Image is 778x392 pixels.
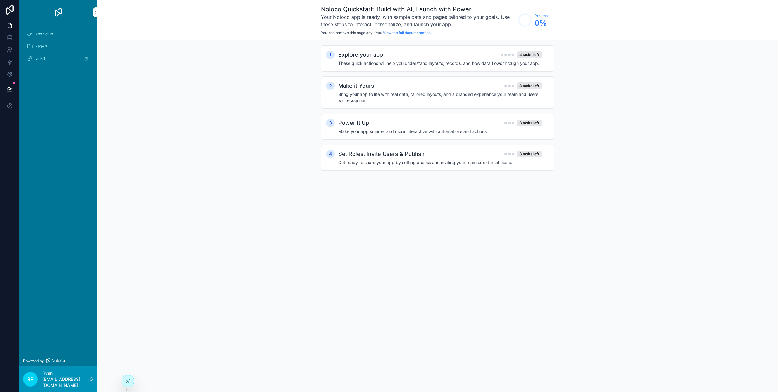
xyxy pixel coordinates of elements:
[383,30,432,35] a: View the full documentation.
[23,359,44,363] span: Powered by
[321,13,515,28] h3: Your Noloco app is ready, with sample data and pages tailored to your goals. Use these steps to i...
[23,29,94,40] a: App Setup
[23,41,94,52] a: Page 3
[19,355,97,366] a: Powered by
[535,13,549,18] span: Progress
[19,24,97,72] div: scrollable content
[321,30,382,35] span: You can remove this page any time.
[23,53,94,64] a: Link 1
[43,370,89,388] p: Ryan [EMAIL_ADDRESS][DOMAIN_NAME]
[35,44,47,49] span: Page 3
[53,7,63,17] img: App logo
[35,32,53,37] span: App Setup
[35,56,45,61] span: Link 1
[321,5,515,13] h1: Noloco Quickstart: Build with AI, Launch with Power
[27,376,33,383] span: Rr
[535,18,549,28] span: 0 %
